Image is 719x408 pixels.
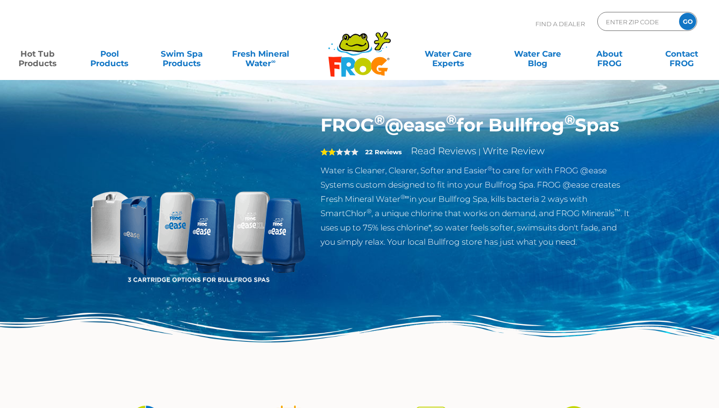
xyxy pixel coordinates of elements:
p: Find A Dealer [535,12,585,36]
sup: ® [367,208,371,215]
sup: ® [487,165,492,172]
strong: 22 Reviews [365,148,402,156]
sup: ® [564,111,575,128]
h1: FROG @ease for Bullfrog Spas [321,114,631,136]
a: Water CareExperts [402,44,493,63]
input: GO [679,13,696,30]
a: Fresh MineralWater∞ [225,44,295,63]
span: 2 [321,148,336,156]
a: Water CareBlog [509,44,565,63]
a: Write Review [483,145,544,157]
sup: ® [374,111,385,128]
img: bullfrog-product-hero.png [88,114,306,332]
a: Hot TubProducts [10,44,66,63]
a: PoolProducts [81,44,137,63]
a: AboutFROG [582,44,638,63]
a: Swim SpaProducts [154,44,210,63]
sup: ® [446,111,457,128]
a: ContactFROG [653,44,709,63]
img: Frog Products Logo [323,19,396,77]
sup: ™ [614,208,621,215]
a: Read Reviews [411,145,476,157]
p: Water is Cleaner, Clearer, Softer and Easier to care for with FROG @ease Systems custom designed ... [321,163,631,249]
span: | [478,147,481,156]
sup: ∞ [271,58,275,65]
sup: ®∞ [400,193,409,200]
